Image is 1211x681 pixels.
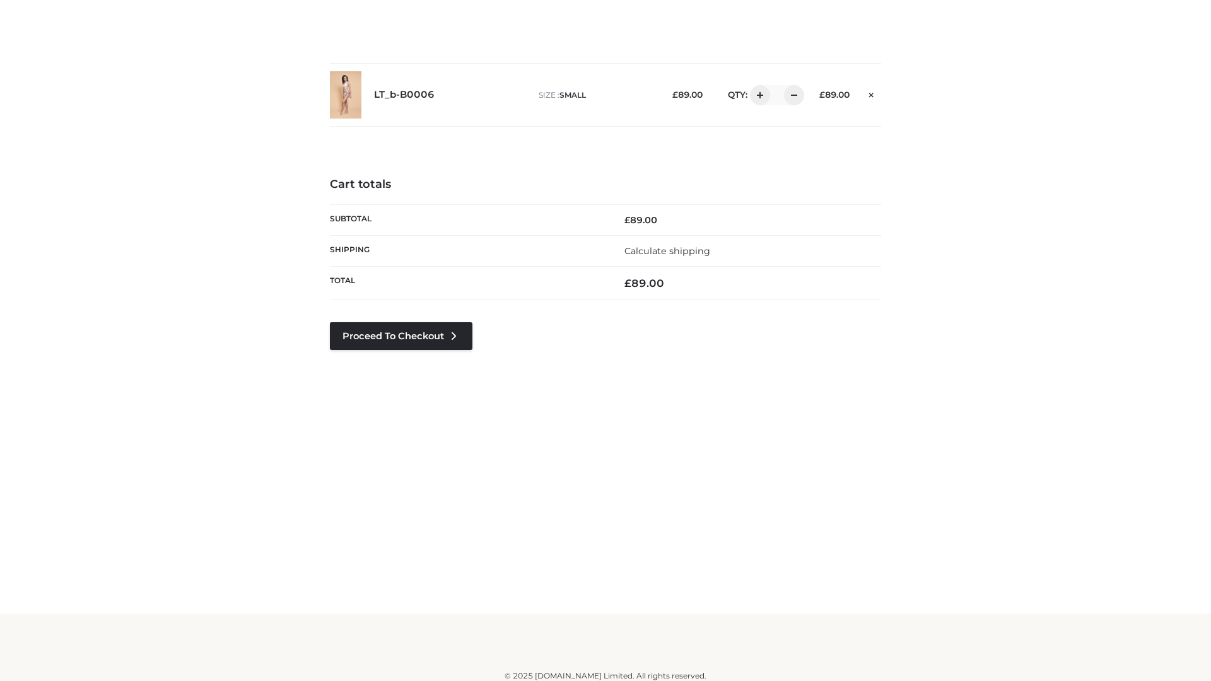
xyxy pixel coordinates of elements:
th: Shipping [330,235,605,266]
th: Total [330,267,605,300]
bdi: 89.00 [672,90,703,100]
div: QTY: [715,85,800,105]
span: £ [624,214,630,226]
span: SMALL [559,90,586,100]
p: size : [539,90,653,101]
bdi: 89.00 [819,90,850,100]
a: Calculate shipping [624,245,710,257]
span: £ [672,90,678,100]
span: £ [624,277,631,289]
h4: Cart totals [330,178,881,192]
img: LT_b-B0006 - SMALL [330,71,361,119]
span: £ [819,90,825,100]
a: Remove this item [862,85,881,102]
a: LT_b-B0006 [374,89,435,101]
a: Proceed to Checkout [330,322,472,350]
th: Subtotal [330,204,605,235]
bdi: 89.00 [624,277,664,289]
bdi: 89.00 [624,214,657,226]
